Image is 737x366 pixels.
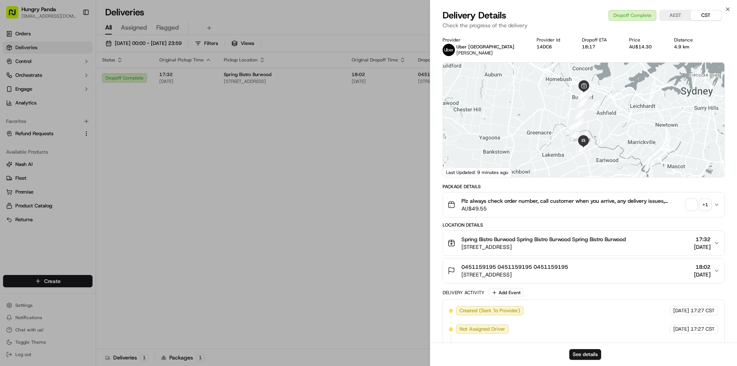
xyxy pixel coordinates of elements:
span: Not Assigned Driver [459,326,505,333]
div: 12 [579,88,589,98]
div: 4.9 km [674,44,703,50]
div: + 1 [700,199,711,210]
span: 17:32 [694,235,711,243]
div: 19 [569,132,579,142]
div: Provider [443,37,524,43]
div: 4 [582,81,592,91]
div: Last Updated: 9 minutes ago [443,167,512,177]
button: 14DC6 [537,44,552,50]
div: 17 [573,119,583,129]
button: Spring Bistro Burwood Spring Bistro Burwood Spring Bistro Burwood[STREET_ADDRESS]17:32[DATE] [443,231,724,255]
span: 11:51 AM [30,119,51,125]
span: [DATE] [673,307,689,314]
button: Add Event [489,288,523,297]
div: 15 [577,98,587,108]
span: [PERSON_NAME] [456,50,493,56]
p: Uber [GEOGRAPHIC_DATA] [456,44,514,50]
img: Nash [8,8,23,23]
div: 2 [582,93,592,103]
div: Distance [674,37,703,43]
img: 8016278978528_b943e370aa5ada12b00a_72.png [16,73,30,87]
div: Package Details [443,184,725,190]
div: 1 [590,100,600,110]
a: 💻API Documentation [62,169,126,182]
img: uber-new-logo.jpeg [443,44,455,56]
span: 17:27 CST [691,326,715,333]
div: 23 [578,142,588,152]
a: 📗Knowledge Base [5,169,62,182]
div: Location Details [443,222,725,228]
div: 14 [578,89,588,99]
span: [STREET_ADDRESS] [461,271,568,278]
span: • [25,119,28,125]
div: AU$14.30 [629,44,662,50]
div: Price [629,37,662,43]
div: Start new chat [35,73,126,81]
button: +1 [686,199,711,210]
span: Spring Bistro Burwood Spring Bistro Burwood Spring Bistro Burwood [461,235,626,243]
span: 17:27 CST [691,307,715,314]
button: Plz always check order number, call customer when you arrive, any delivery issues, Contact WhatsA... [443,192,724,217]
div: Provider Id [537,37,570,43]
span: 18:02 [694,263,711,271]
div: 💻 [65,172,71,179]
div: Delivery Activity [443,290,484,296]
span: [PERSON_NAME] [24,140,62,146]
p: Check the progress of the delivery [443,22,725,29]
span: [DATE] [673,326,689,333]
span: API Documentation [73,172,123,179]
span: Pylon [76,190,93,196]
span: Knowledge Base [15,172,59,179]
a: Powered byPylon [54,190,93,196]
span: Delivery Details [443,9,506,22]
button: 0451159195 0451159195 0451159195[STREET_ADDRESS]18:02[DATE] [443,258,724,283]
p: Welcome 👋 [8,31,140,43]
img: 1736555255976-a54dd68f-1ca7-489b-9aae-adbdc363a1c4 [8,73,21,87]
span: Created (Sent To Provider) [459,307,520,314]
div: 📗 [8,172,14,179]
button: Start new chat [131,76,140,85]
input: Got a question? Start typing here... [20,50,138,58]
div: Dropoff ETA [582,37,617,43]
span: [STREET_ADDRESS] [461,243,626,251]
button: CST [691,10,721,20]
img: 1736555255976-a54dd68f-1ca7-489b-9aae-adbdc363a1c4 [15,140,21,146]
span: AU$49.55 [461,205,683,212]
img: Asif Zaman Khan [8,132,20,145]
div: We're available if you need us! [35,81,106,87]
div: Past conversations [8,100,51,106]
span: [DATE] [694,243,711,251]
span: Plz always check order number, call customer when you arrive, any delivery issues, Contact WhatsA... [461,197,683,205]
span: 8月27日 [68,140,86,146]
div: 16 [575,109,585,119]
span: 0451159195 0451159195 0451159195 [461,263,568,271]
div: 20 [577,134,587,144]
span: • [64,140,66,146]
div: 18 [567,123,577,133]
button: AEST [660,10,691,20]
div: 18:17 [582,44,617,50]
span: [DATE] [694,271,711,278]
button: See details [569,349,601,360]
button: See all [119,98,140,108]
